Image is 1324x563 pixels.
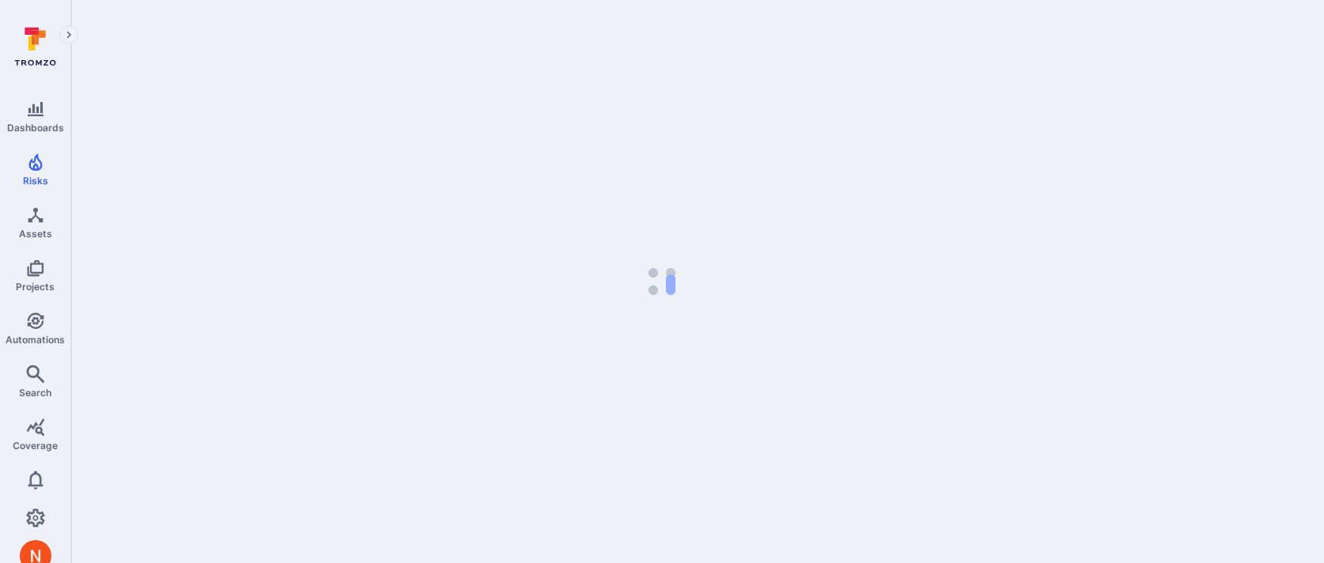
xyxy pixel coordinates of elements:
[7,122,64,134] span: Dashboards
[6,334,65,346] span: Automations
[13,440,58,452] span: Coverage
[63,28,74,42] i: Expand navigation menu
[59,25,78,44] button: Expand navigation menu
[19,228,52,240] span: Assets
[19,387,51,399] span: Search
[16,281,55,293] span: Projects
[23,175,48,187] span: Risks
